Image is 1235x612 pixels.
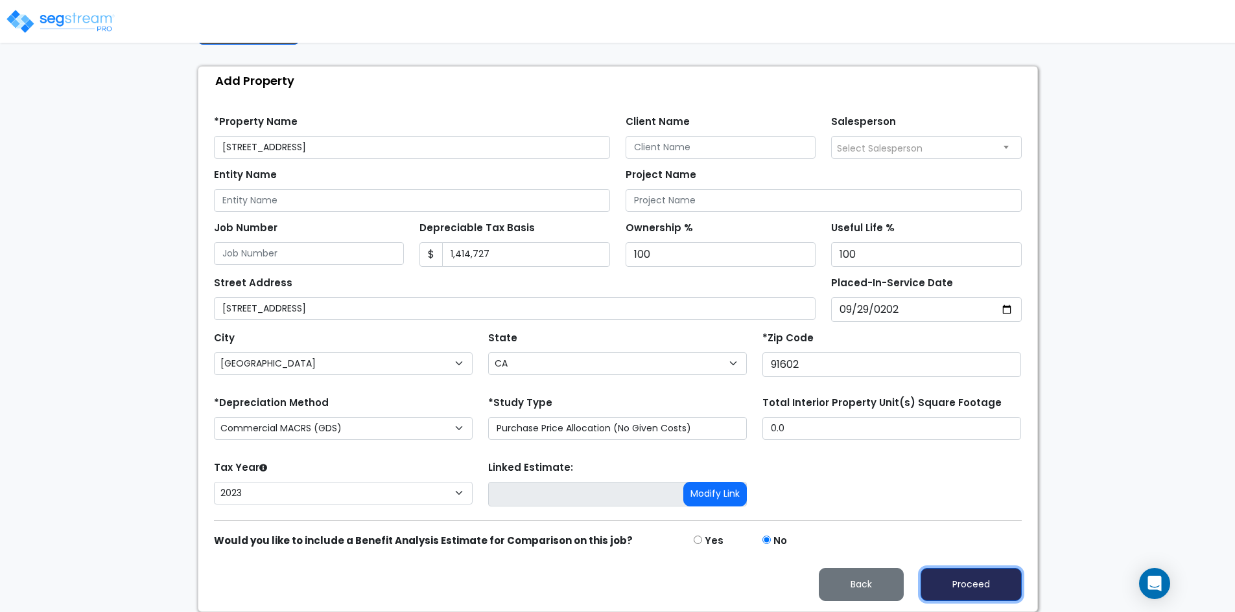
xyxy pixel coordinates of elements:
a: Back [808,575,914,591]
label: Project Name [626,168,696,183]
label: Total Interior Property Unit(s) Square Footage [762,396,1002,411]
img: logo_pro_r.png [5,8,115,34]
label: Entity Name [214,168,277,183]
label: Salesperson [831,115,896,130]
label: *Study Type [488,396,552,411]
label: Ownership % [626,221,693,236]
input: Project Name [626,189,1022,212]
div: Open Intercom Messenger [1139,568,1170,599]
label: Tax Year [214,460,267,475]
label: State [488,331,517,346]
button: Modify Link [683,482,747,506]
strong: Would you like to include a Benefit Analysis Estimate for Comparison on this job? [214,534,633,547]
input: Entity Name [214,189,610,212]
label: Useful Life % [831,221,895,236]
label: *Zip Code [762,331,814,346]
label: Client Name [626,115,690,130]
label: Placed-In-Service Date [831,276,953,291]
label: *Property Name [214,115,298,130]
button: Back [819,568,904,601]
input: Zip Code [762,352,1021,377]
label: Street Address [214,276,292,291]
label: No [773,534,787,549]
input: Useful Life % [831,242,1022,267]
input: Job Number [214,242,405,265]
input: Street Address [214,297,816,320]
input: Ownership % [626,242,816,267]
span: Select Salesperson [837,142,923,155]
div: Add Property [205,67,1037,95]
input: Client Name [626,136,816,159]
label: *Depreciation Method [214,396,329,411]
label: City [214,331,235,346]
input: 0.00 [442,242,610,267]
label: Linked Estimate: [488,460,573,475]
input: total square foot [762,417,1021,440]
button: Proceed [921,568,1022,601]
label: Job Number [214,221,277,236]
span: $ [419,242,443,267]
input: Property Name [214,136,610,159]
label: Depreciable Tax Basis [419,221,535,236]
label: Yes [705,534,723,549]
